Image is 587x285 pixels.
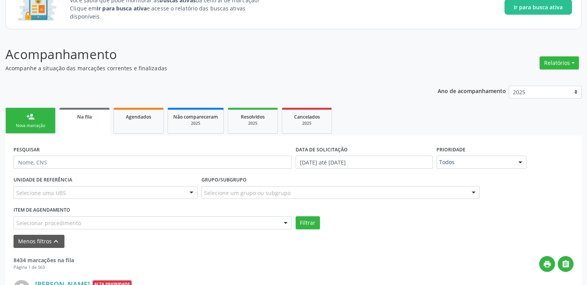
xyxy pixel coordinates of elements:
[296,144,348,156] label: DATA DE SOLICITAÇÃO
[14,174,72,186] label: UNIDADE DE REFERÊNCIA
[204,189,291,197] span: Selecione um grupo ou subgrupo
[77,114,92,120] span: Na fila
[201,174,247,186] label: Grupo/Subgrupo
[5,45,409,64] p: Acompanhamento
[16,219,81,227] span: Selecionar procedimento
[14,256,74,264] strong: 8434 marcações na fila
[11,123,50,129] div: Nova marcação
[543,260,551,268] i: print
[173,114,218,120] span: Não compareceram
[96,5,147,12] strong: Ir para busca ativa
[173,120,218,126] div: 2025
[14,144,40,156] label: PESQUISAR
[294,114,320,120] span: Cancelados
[126,114,151,120] span: Agendados
[514,3,563,11] span: Ir para busca ativa
[540,56,579,70] button: Relatórios
[233,120,272,126] div: 2025
[14,204,70,216] label: Item de agendamento
[52,237,60,246] i: keyboard_arrow_up
[241,114,265,120] span: Resolvidos
[539,256,555,272] button: print
[558,256,573,272] button: 
[438,86,506,95] p: Ano de acompanhamento
[5,64,409,72] p: Acompanhe a situação das marcações correntes e finalizadas
[436,144,465,156] label: Prioridade
[26,112,35,121] div: person_add
[296,156,433,169] input: Selecione um intervalo
[439,158,511,166] span: Todos
[14,156,292,169] input: Nome, CNS
[562,260,570,268] i: 
[288,120,326,126] div: 2025
[14,264,74,271] div: Página 1 de 563
[16,189,66,197] span: Selecione uma UBS
[296,216,320,229] button: Filtrar
[14,235,64,248] button: Menos filtroskeyboard_arrow_up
